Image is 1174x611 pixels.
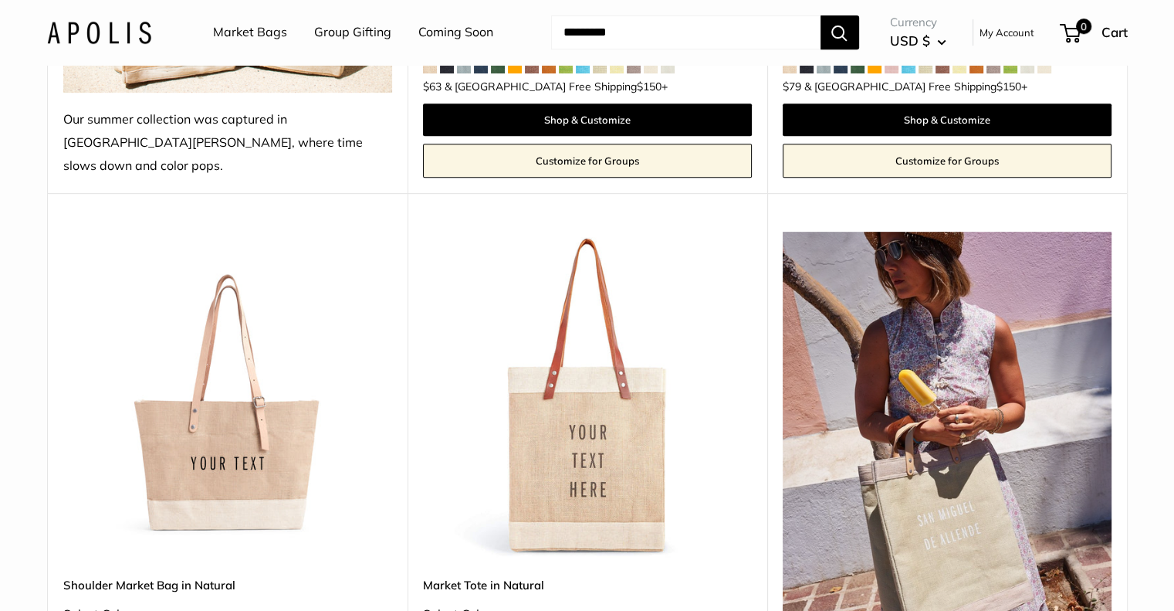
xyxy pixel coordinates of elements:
[1061,20,1128,45] a: 0 Cart
[445,81,668,92] span: & [GEOGRAPHIC_DATA] Free Shipping +
[783,104,1111,136] a: Shop & Customize
[63,232,392,561] img: Shoulder Market Bag in Natural
[1101,24,1128,40] span: Cart
[63,108,392,178] div: Our summer collection was captured in [GEOGRAPHIC_DATA][PERSON_NAME], where time slows down and c...
[890,32,930,49] span: USD $
[890,12,946,33] span: Currency
[47,21,151,43] img: Apolis
[423,80,442,93] span: $63
[418,21,493,44] a: Coming Soon
[996,80,1021,93] span: $150
[63,576,392,594] a: Shoulder Market Bag in Natural
[551,15,820,49] input: Search...
[423,104,752,136] a: Shop & Customize
[637,80,661,93] span: $150
[1075,19,1091,34] span: 0
[804,81,1027,92] span: & [GEOGRAPHIC_DATA] Free Shipping +
[314,21,391,44] a: Group Gifting
[820,15,859,49] button: Search
[423,144,752,178] a: Customize for Groups
[979,23,1034,42] a: My Account
[423,576,752,594] a: Market Tote in Natural
[63,232,392,561] a: Shoulder Market Bag in NaturalShoulder Market Bag in Natural
[783,80,801,93] span: $79
[783,144,1111,178] a: Customize for Groups
[423,232,752,561] a: description_Make it yours with custom printed text.description_The Original Market bag in its 4 n...
[213,21,287,44] a: Market Bags
[890,29,946,53] button: USD $
[423,232,752,561] img: description_Make it yours with custom printed text.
